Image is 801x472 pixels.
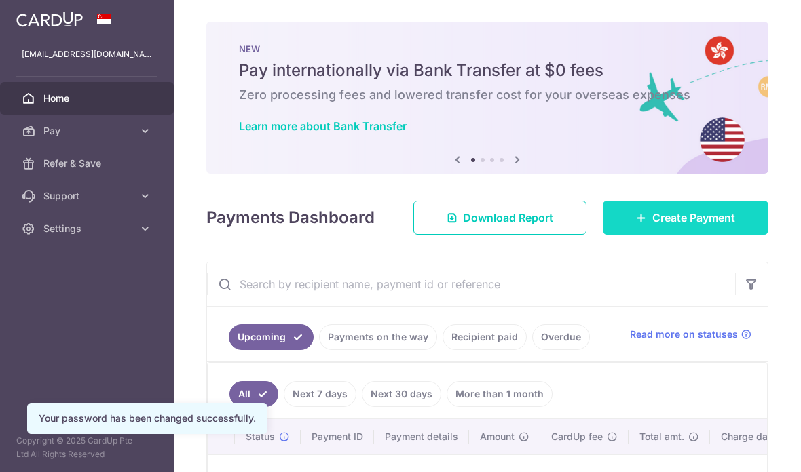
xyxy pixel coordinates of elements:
[22,47,152,61] p: [EMAIL_ADDRESS][DOMAIN_NAME]
[43,92,133,105] span: Home
[239,43,736,54] p: NEW
[43,124,133,138] span: Pay
[532,324,590,350] a: Overdue
[319,324,437,350] a: Payments on the way
[229,324,314,350] a: Upcoming
[246,430,275,444] span: Status
[413,201,586,235] a: Download Report
[551,430,603,444] span: CardUp fee
[374,419,469,454] th: Payment details
[652,210,735,226] span: Create Payment
[362,381,441,407] a: Next 30 days
[43,222,133,235] span: Settings
[239,87,736,103] h6: Zero processing fees and lowered transfer cost for your overseas expenses
[43,189,133,203] span: Support
[721,430,777,444] span: Charge date
[443,324,527,350] a: Recipient paid
[630,328,751,341] a: Read more on statuses
[43,157,133,170] span: Refer & Save
[206,22,768,174] img: Bank transfer banner
[239,119,407,133] a: Learn more about Bank Transfer
[603,201,768,235] a: Create Payment
[206,205,375,230] h4: Payments Dashboard
[207,262,735,306] input: Search by recipient name, payment id or reference
[301,419,374,454] th: Payment ID
[463,210,553,226] span: Download Report
[16,11,83,27] img: CardUp
[447,381,553,407] a: More than 1 month
[39,412,256,425] div: Your password has been changed successfully.
[630,328,738,341] span: Read more on statuses
[284,381,356,407] a: Next 7 days
[480,430,515,444] span: Amount
[239,60,736,81] h5: Pay internationally via Bank Transfer at $0 fees
[229,381,278,407] a: All
[639,430,684,444] span: Total amt.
